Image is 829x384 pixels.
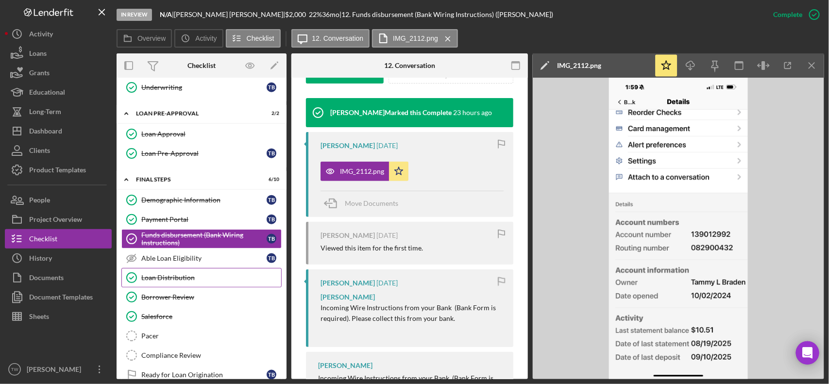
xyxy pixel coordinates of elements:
[267,234,276,244] div: T B
[121,210,282,229] a: Payment PortalTB
[5,102,112,121] button: Long-Term
[5,190,112,210] a: People
[321,142,375,150] div: [PERSON_NAME]
[141,130,281,138] div: Loan Approval
[340,167,384,175] div: IMG_2112.png
[121,249,282,268] a: Able Loan EligibilityTB
[247,34,274,42] label: Checklist
[312,34,364,42] label: 12. Conversation
[453,109,492,117] time: 2025-09-16 18:38
[5,287,112,307] button: Document Templates
[136,111,255,117] div: Loan Pre-Approval
[267,253,276,263] div: T B
[141,332,281,340] div: Pacer
[557,62,601,69] div: IMG_2112.png
[141,274,281,282] div: Loan Distribution
[321,244,423,252] div: Viewed this item for the first time.
[121,326,282,346] a: Pacer
[226,29,281,48] button: Checklist
[121,346,282,365] a: Compliance Review
[141,83,267,91] div: Underwriting
[29,287,93,309] div: Document Templates
[5,24,112,44] button: Activity
[141,231,267,247] div: Funds disbursement (Bank Wiring Instructions)
[262,111,279,117] div: 2 / 2
[5,307,112,326] button: Sheets
[5,268,112,287] button: Documents
[321,232,375,239] div: [PERSON_NAME]
[5,160,112,180] button: Product Templates
[29,229,57,251] div: Checklist
[376,279,398,287] time: 2025-09-15 18:12
[321,303,497,322] span: Incoming Wire Instructions from your Bank (Bank Form is required). Please collect this from your ...
[29,249,52,270] div: History
[29,190,50,212] div: People
[330,109,452,117] div: [PERSON_NAME] Marked this Complete
[121,307,282,326] a: Salesforce
[322,11,339,18] div: 36 mo
[24,360,87,382] div: [PERSON_NAME]
[321,162,408,181] button: IMG_2112.png
[29,83,65,104] div: Educational
[291,29,370,48] button: 12. Conversation
[121,190,282,210] a: Demographic InformationTB
[11,367,19,372] text: TW
[5,210,112,229] button: Project Overview
[160,11,174,18] div: |
[117,29,172,48] button: Overview
[384,62,435,69] div: 12. Conversation
[195,34,217,42] label: Activity
[121,229,282,249] a: Funds disbursement (Bank Wiring Instructions)TB
[796,341,819,365] div: Open Intercom Messenger
[121,287,282,307] a: Borrower Review
[117,9,152,21] div: In Review
[372,29,458,48] button: IMG_2112.png
[339,11,553,18] div: | 12. Funds disbursement (Bank Wiring Instructions) ([PERSON_NAME])
[267,149,276,158] div: T B
[141,351,281,359] div: Compliance Review
[141,216,267,223] div: Payment Portal
[773,5,802,24] div: Complete
[29,160,86,182] div: Product Templates
[533,78,824,379] img: Preview
[5,44,112,63] a: Loans
[267,215,276,224] div: T B
[318,362,372,369] div: [PERSON_NAME]
[29,24,53,46] div: Activity
[5,249,112,268] button: History
[345,199,398,207] span: Move Documents
[29,44,47,66] div: Loans
[267,370,276,380] div: T B
[267,195,276,205] div: T B
[141,371,267,379] div: Ready for Loan Origination
[29,63,50,85] div: Grants
[141,150,267,157] div: Loan Pre-Approval
[187,62,216,69] div: Checklist
[376,232,398,239] time: 2025-09-15 18:31
[309,11,322,18] div: 22 %
[141,196,267,204] div: Demographic Information
[5,229,112,249] a: Checklist
[321,279,375,287] div: [PERSON_NAME]
[121,144,282,163] a: Loan Pre-ApprovalTB
[262,177,279,183] div: 6 / 10
[321,191,408,216] button: Move Documents
[137,34,166,42] label: Overview
[141,313,281,320] div: Salesforce
[5,121,112,141] a: Dashboard
[321,293,375,301] span: [PERSON_NAME]
[5,63,112,83] button: Grants
[393,34,438,42] label: IMG_2112.png
[5,83,112,102] button: Educational
[5,141,112,160] a: Clients
[141,293,281,301] div: Borrower Review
